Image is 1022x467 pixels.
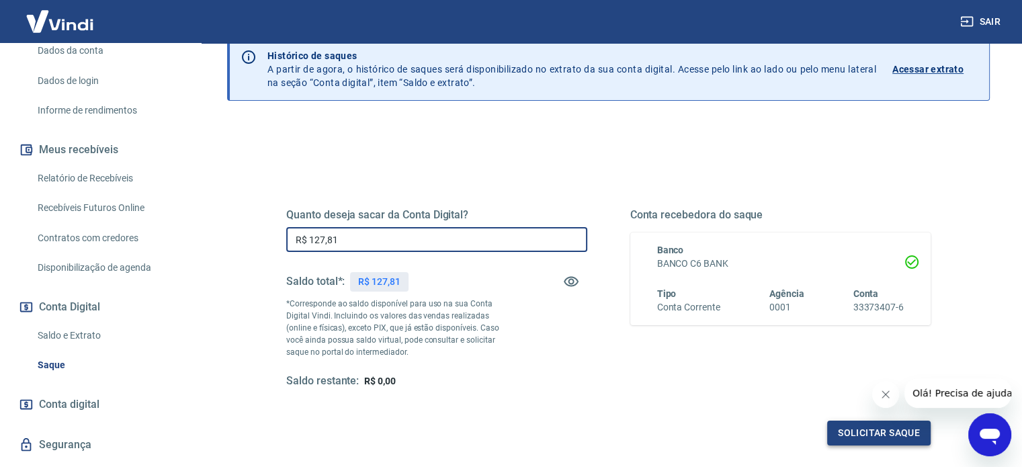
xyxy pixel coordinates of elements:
h5: Saldo total*: [286,275,345,288]
span: Conta [853,288,878,299]
span: Olá! Precisa de ajuda? [8,9,113,20]
button: Conta Digital [16,292,185,322]
p: R$ 127,81 [358,275,400,289]
a: Dados de login [32,67,185,95]
span: Tipo [657,288,677,299]
a: Saque [32,351,185,379]
h6: 33373407-6 [853,300,904,314]
h6: BANCO C6 BANK [657,257,904,271]
a: Contratos com credores [32,224,185,252]
p: Histórico de saques [267,49,876,62]
iframe: Botão para abrir a janela de mensagens [968,413,1011,456]
button: Solicitar saque [827,421,931,445]
span: Conta digital [39,395,99,414]
iframe: Mensagem da empresa [904,378,1011,408]
a: Disponibilização de agenda [32,254,185,282]
a: Informe de rendimentos [32,97,185,124]
a: Conta digital [16,390,185,419]
button: Meus recebíveis [16,135,185,165]
a: Segurança [16,430,185,460]
img: Vindi [16,1,103,42]
span: R$ 0,00 [364,376,396,386]
a: Relatório de Recebíveis [32,165,185,192]
button: Sair [957,9,1006,34]
a: Dados da conta [32,37,185,65]
a: Acessar extrato [892,49,978,89]
a: Saldo e Extrato [32,322,185,349]
iframe: Fechar mensagem [872,381,899,408]
p: *Corresponde ao saldo disponível para uso na sua Conta Digital Vindi. Incluindo os valores das ve... [286,298,512,358]
h6: 0001 [769,300,804,314]
p: Acessar extrato [892,62,964,76]
a: Recebíveis Futuros Online [32,194,185,222]
h5: Conta recebedora do saque [630,208,931,222]
p: A partir de agora, o histórico de saques será disponibilizado no extrato da sua conta digital. Ac... [267,49,876,89]
span: Banco [657,245,684,255]
h5: Quanto deseja sacar da Conta Digital? [286,208,587,222]
h6: Conta Corrente [657,300,720,314]
h5: Saldo restante: [286,374,359,388]
span: Agência [769,288,804,299]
